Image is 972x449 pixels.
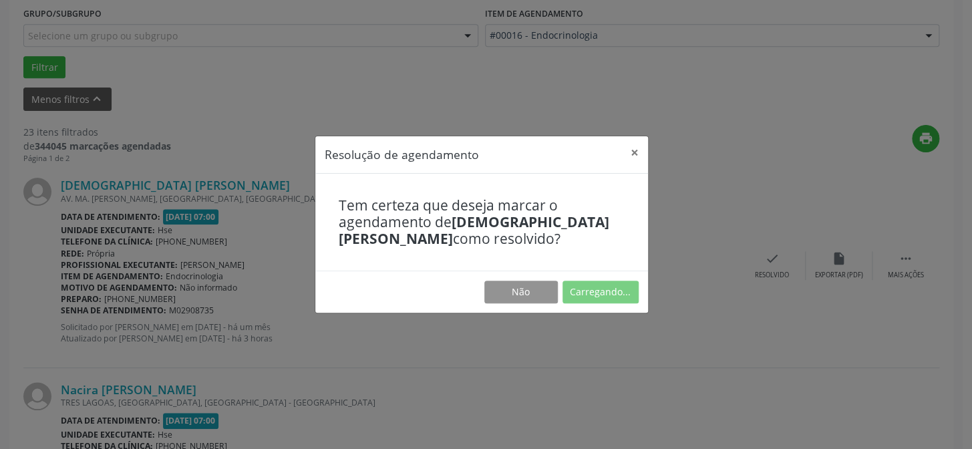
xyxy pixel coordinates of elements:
button: Não [484,281,558,303]
h4: Tem certeza que deseja marcar o agendamento de como resolvido? [339,197,625,248]
b: [DEMOGRAPHIC_DATA] [PERSON_NAME] [339,212,609,248]
button: Carregando... [562,281,639,303]
button: Close [621,136,648,169]
h5: Resolução de agendamento [325,146,479,163]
